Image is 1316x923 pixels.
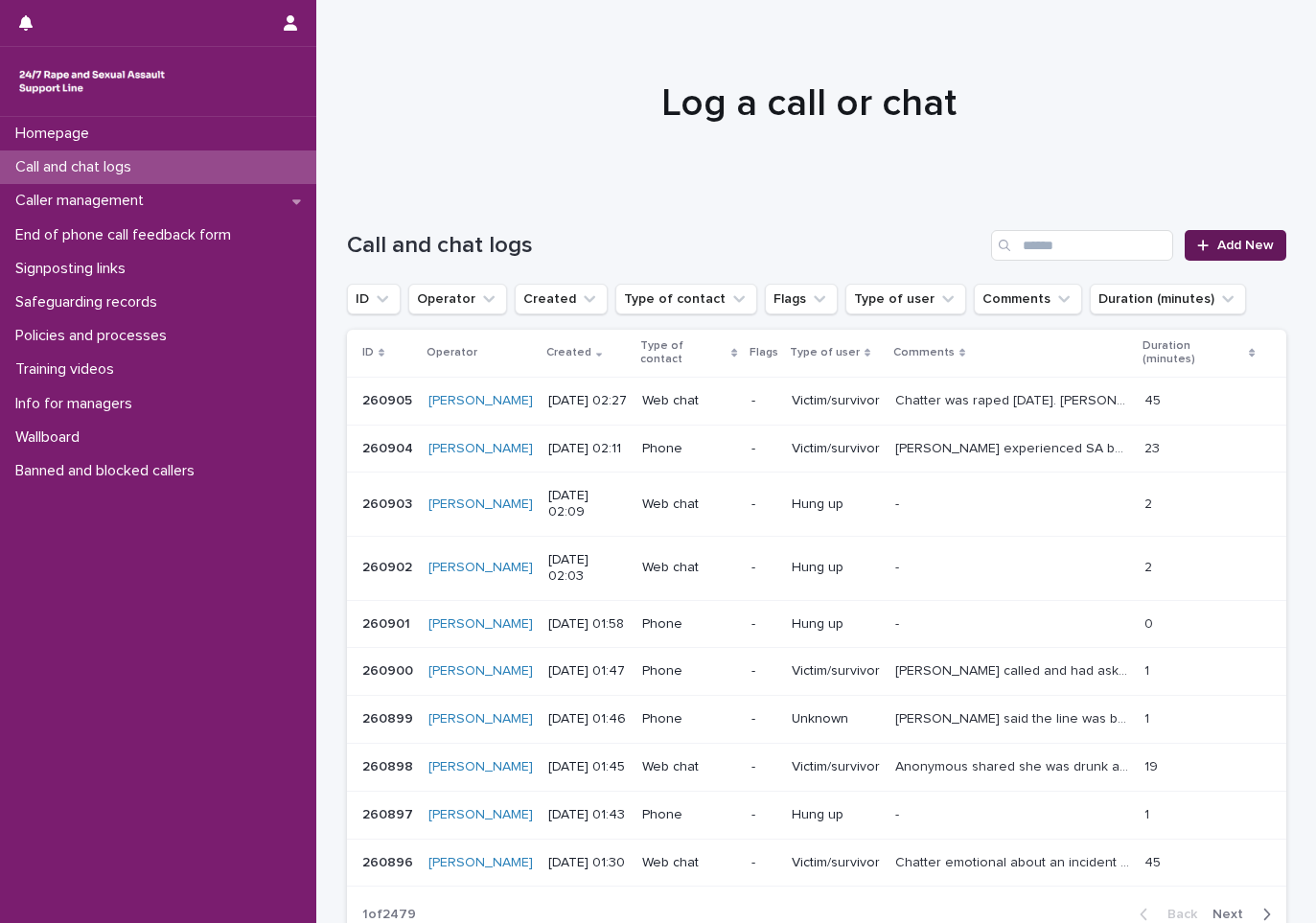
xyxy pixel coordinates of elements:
p: [DATE] 01:45 [548,759,628,775]
p: 1 [1144,659,1153,680]
span: Next [1212,908,1255,921]
p: Hung up [792,496,880,513]
p: Info for managers [8,395,148,413]
p: Phone [642,711,735,727]
p: Chatter was raped 6 years ago. Chatter is considering reporting as they have recently come face t... [895,389,1134,409]
p: ID [362,342,374,363]
p: [DATE] 01:30 [548,855,628,871]
p: Anonymous shared she was drunk and wanted to get clarification on the sexual violence experience ... [895,755,1134,775]
p: - [895,493,903,513]
p: Phone [642,616,735,633]
tr: 260899260899 [PERSON_NAME] [DATE] 01:46Phone-Unknown[PERSON_NAME] said the line was bad and that ... [347,696,1286,744]
p: - [895,556,903,576]
p: Phone [642,807,735,823]
h1: Call and chat logs [347,232,984,260]
p: Unknown [792,711,880,727]
button: Created [515,284,608,314]
button: Operator [408,284,507,314]
p: [DATE] 02:03 [548,552,628,585]
p: [DATE] 02:09 [548,488,628,520]
button: Type of user [845,284,966,314]
p: [DATE] 01:58 [548,616,628,633]
p: 260902 [362,556,416,576]
p: Operator [427,342,477,363]
p: Web chat [642,560,735,576]
p: 19 [1144,755,1162,775]
p: Chatter emotional about an incident last year after a party. Time and space given to explore and ... [895,851,1134,871]
input: Search [991,230,1173,261]
p: 260897 [362,803,417,823]
p: Policies and processes [8,327,182,345]
p: - [751,807,776,823]
p: - [751,663,776,680]
p: 45 [1144,389,1165,409]
p: Web chat [642,496,735,513]
a: Add New [1185,230,1285,261]
span: Add New [1217,239,1274,252]
p: - [751,441,776,457]
p: Web chat [642,759,735,775]
tr: 260898260898 [PERSON_NAME] [DATE] 01:45Web chat-Victim/survivorAnonymous shared she was drunk and... [347,743,1286,791]
p: Type of contact [640,335,727,371]
p: Duration (minutes) [1143,335,1244,371]
a: [PERSON_NAME] [428,759,533,775]
p: 1 [1144,803,1153,823]
p: Hung up [792,807,880,823]
span: Back [1156,908,1197,921]
p: Web chat [642,855,735,871]
p: Phone [642,441,735,457]
p: 260904 [362,437,417,457]
p: 45 [1144,851,1165,871]
p: Training videos [8,360,129,379]
tr: 260905260905 [PERSON_NAME] [DATE] 02:27Web chat-Victim/survivorChatter was raped [DATE]. [PERSON_... [347,377,1286,425]
a: [PERSON_NAME] [428,393,533,409]
img: rhQMoQhaT3yELyF149Cw [15,62,169,101]
tr: 260896260896 [PERSON_NAME] [DATE] 01:30Web chat-Victim/survivorChatter emotional about an inciden... [347,839,1286,887]
a: [PERSON_NAME] [428,496,533,513]
p: End of phone call feedback form [8,226,246,244]
a: [PERSON_NAME] [428,711,533,727]
button: Next [1205,906,1286,923]
p: - [751,759,776,775]
p: - [751,496,776,513]
button: Comments [974,284,1082,314]
p: Caller management [8,192,159,210]
a: [PERSON_NAME] [428,807,533,823]
p: Flags [750,342,778,363]
p: Homepage [8,125,104,143]
p: - [751,855,776,871]
p: Comments [893,342,955,363]
p: Margaret called and had asked if she had gone over the boundary for weekly calls [895,659,1134,680]
p: 260900 [362,659,417,680]
p: Web chat [642,393,735,409]
p: 260896 [362,851,417,871]
p: - [895,803,903,823]
p: Victim/survivor [792,441,880,457]
a: [PERSON_NAME] [428,441,533,457]
tr: 260902260902 [PERSON_NAME] [DATE] 02:03Web chat-Hung up-- 22 [347,536,1286,600]
p: Call and chat logs [8,158,147,176]
button: Flags [765,284,838,314]
button: Type of contact [615,284,757,314]
tr: 260901260901 [PERSON_NAME] [DATE] 01:58Phone-Hung up-- 00 [347,600,1286,648]
p: - [751,711,776,727]
p: Wallboard [8,428,95,447]
p: Jackie said the line was bad and that they will try ringing back [895,707,1134,727]
p: 23 [1144,437,1164,457]
p: [DATE] 01:43 [548,807,628,823]
p: Signposting links [8,260,141,278]
button: Duration (minutes) [1090,284,1246,314]
button: ID [347,284,401,314]
p: 0 [1144,612,1157,633]
p: Victim/survivor [792,855,880,871]
p: Banned and blocked callers [8,462,210,480]
p: 260903 [362,493,416,513]
a: [PERSON_NAME] [428,560,533,576]
p: Victim/survivor [792,759,880,775]
a: [PERSON_NAME] [428,663,533,680]
tr: 260903260903 [PERSON_NAME] [DATE] 02:09Web chat-Hung up-- 22 [347,473,1286,537]
p: 260899 [362,707,417,727]
tr: 260904260904 [PERSON_NAME] [DATE] 02:11Phone-Victim/survivor[PERSON_NAME] experienced SA by her e... [347,425,1286,473]
p: [DATE] 02:27 [548,393,628,409]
